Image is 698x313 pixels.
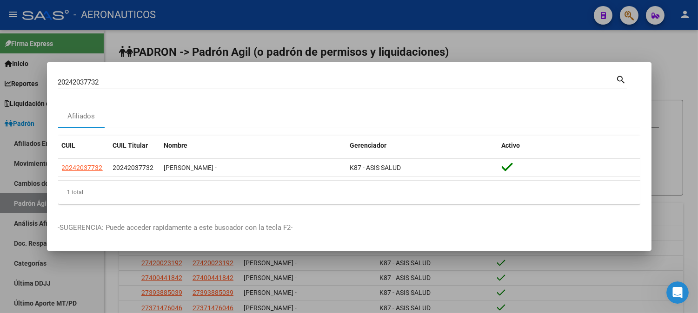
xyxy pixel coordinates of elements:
span: Gerenciador [350,142,387,149]
span: K87 - ASIS SALUD [350,164,401,171]
span: CUIL [62,142,76,149]
span: 20242037732 [113,164,154,171]
p: -SUGERENCIA: Puede acceder rapidamente a este buscador con la tecla F2- [58,222,640,233]
span: Activo [502,142,520,149]
span: Nombre [164,142,188,149]
iframe: Intercom live chat [666,281,689,304]
div: Afiliados [67,111,95,122]
datatable-header-cell: Activo [498,136,640,156]
div: [PERSON_NAME] - [164,163,343,173]
span: CUIL Titular [113,142,148,149]
datatable-header-cell: Gerenciador [346,136,498,156]
span: 20242037732 [62,164,103,171]
datatable-header-cell: Nombre [160,136,346,156]
mat-icon: search [616,73,627,85]
datatable-header-cell: CUIL Titular [109,136,160,156]
datatable-header-cell: CUIL [58,136,109,156]
div: 1 total [58,181,640,204]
